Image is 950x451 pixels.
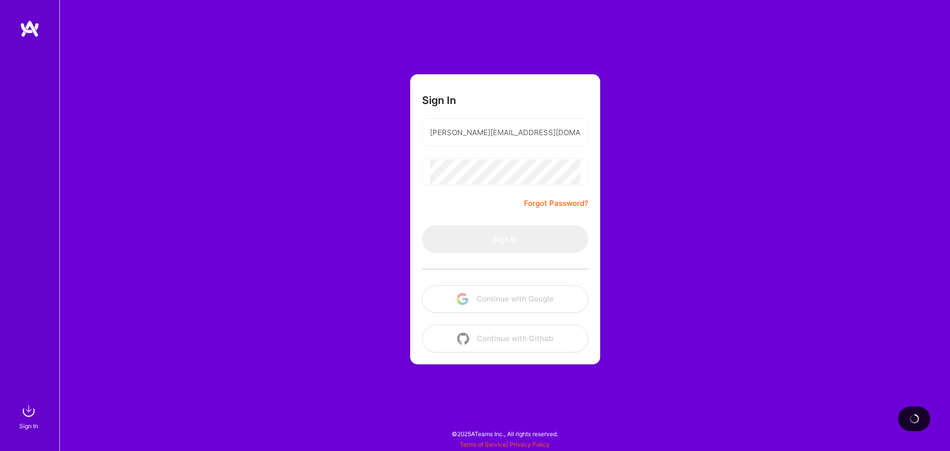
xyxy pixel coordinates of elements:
[21,401,39,431] a: sign inSign In
[422,325,588,352] button: Continue with Github
[59,421,950,446] div: © 2025 ATeams Inc., All rights reserved.
[460,441,550,448] span: |
[422,225,588,253] button: Sign In
[909,414,919,424] img: loading
[457,293,469,305] img: icon
[20,20,40,38] img: logo
[19,401,39,421] img: sign in
[430,120,580,145] input: Email...
[19,421,38,431] div: Sign In
[422,94,456,106] h3: Sign In
[524,198,588,209] a: Forgot Password?
[510,441,550,448] a: Privacy Policy
[457,333,469,345] img: icon
[460,441,506,448] a: Terms of Service
[422,285,588,313] button: Continue with Google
